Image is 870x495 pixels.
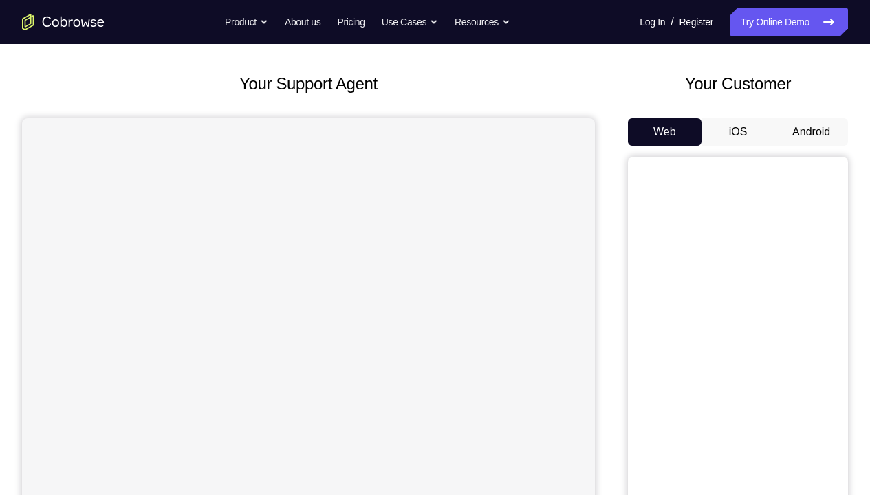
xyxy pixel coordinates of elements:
[628,71,848,96] h2: Your Customer
[285,8,320,36] a: About us
[225,8,268,36] button: Product
[671,14,673,30] span: /
[679,8,713,36] a: Register
[774,118,848,146] button: Android
[640,8,665,36] a: Log In
[702,118,775,146] button: iOS
[337,8,365,36] a: Pricing
[22,71,595,96] h2: Your Support Agent
[730,8,848,36] a: Try Online Demo
[382,8,438,36] button: Use Cases
[22,14,105,30] a: Go to the home page
[455,8,510,36] button: Resources
[628,118,702,146] button: Web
